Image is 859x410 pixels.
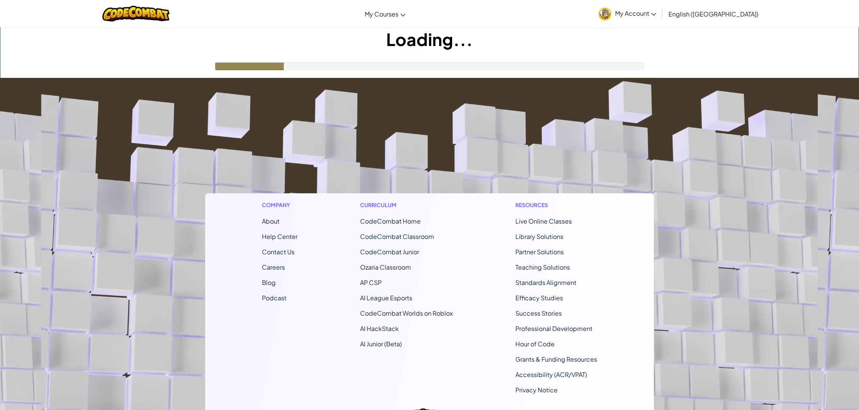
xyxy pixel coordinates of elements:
img: CodeCombat logo [102,6,169,21]
a: Teaching Solutions [515,263,570,271]
h1: Resources [515,201,597,209]
a: AI HackStack [360,324,399,333]
a: Blog [262,278,276,287]
a: Help Center [262,232,298,240]
a: Careers [262,263,285,271]
a: Live Online Classes [515,217,572,225]
h1: Company [262,201,298,209]
a: AI League Esports [360,294,412,302]
span: English ([GEOGRAPHIC_DATA]) [668,10,759,18]
a: Partner Solutions [515,248,564,256]
a: Ozaria Classroom [360,263,411,271]
a: CodeCombat Junior [360,248,419,256]
a: Grants & Funding Resources [515,355,597,363]
h1: Loading... [0,27,859,51]
a: Success Stories [515,309,562,317]
a: Privacy Notice [515,386,558,394]
a: My Account [595,2,660,26]
a: Efficacy Studies [515,294,563,302]
span: Contact Us [262,248,295,256]
a: AP CSP [360,278,382,287]
a: Hour of Code [515,340,555,348]
a: Professional Development [515,324,592,333]
a: CodeCombat Classroom [360,232,434,240]
span: My Courses [365,10,398,18]
a: CodeCombat Worlds on Roblox [360,309,453,317]
img: avatar [599,8,611,20]
a: Podcast [262,294,286,302]
a: English ([GEOGRAPHIC_DATA]) [665,3,762,24]
h1: Curriculum [360,201,453,209]
a: About [262,217,280,225]
a: Library Solutions [515,232,563,240]
span: My Account [615,9,656,17]
a: Accessibility (ACR/VPAT) [515,370,587,379]
a: Standards Alignment [515,278,576,287]
a: My Courses [361,3,409,24]
span: CodeCombat Home [360,217,421,225]
a: AI Junior (Beta) [360,340,402,348]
